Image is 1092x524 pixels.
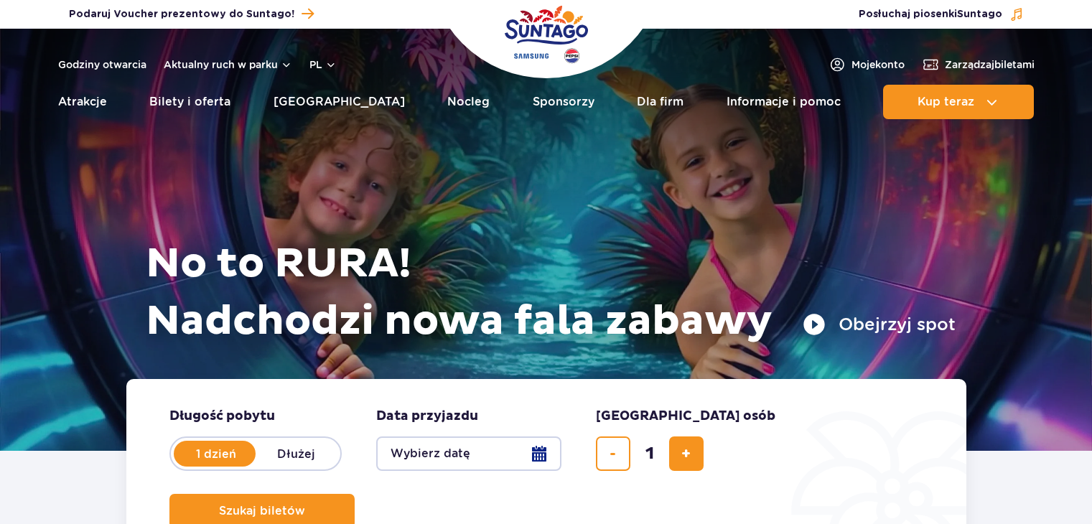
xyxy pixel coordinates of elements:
[274,85,405,119] a: [GEOGRAPHIC_DATA]
[945,57,1035,72] span: Zarządzaj biletami
[633,436,667,471] input: liczba biletów
[918,95,974,108] span: Kup teraz
[637,85,683,119] a: Dla firm
[164,59,292,70] button: Aktualny ruch w parku
[803,313,956,336] button: Obejrzyj spot
[175,439,257,469] label: 1 dzień
[727,85,841,119] a: Informacje i pomoc
[309,57,337,72] button: pl
[376,436,561,471] button: Wybierz datę
[851,57,905,72] span: Moje konto
[149,85,230,119] a: Bilety i oferta
[596,408,775,425] span: [GEOGRAPHIC_DATA] osób
[69,7,294,22] span: Podaruj Voucher prezentowy do Suntago!
[883,85,1034,119] button: Kup teraz
[957,9,1002,19] span: Suntago
[533,85,594,119] a: Sponsorzy
[146,235,956,350] h1: No to RURA! Nadchodzi nowa fala zabawy
[829,56,905,73] a: Mojekonto
[859,7,1024,22] button: Posłuchaj piosenkiSuntago
[859,7,1002,22] span: Posłuchaj piosenki
[596,436,630,471] button: usuń bilet
[376,408,478,425] span: Data przyjazdu
[256,439,337,469] label: Dłużej
[447,85,490,119] a: Nocleg
[58,57,146,72] a: Godziny otwarcia
[69,4,314,24] a: Podaruj Voucher prezentowy do Suntago!
[219,505,305,518] span: Szukaj biletów
[169,408,275,425] span: Długość pobytu
[58,85,107,119] a: Atrakcje
[669,436,704,471] button: dodaj bilet
[922,56,1035,73] a: Zarządzajbiletami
